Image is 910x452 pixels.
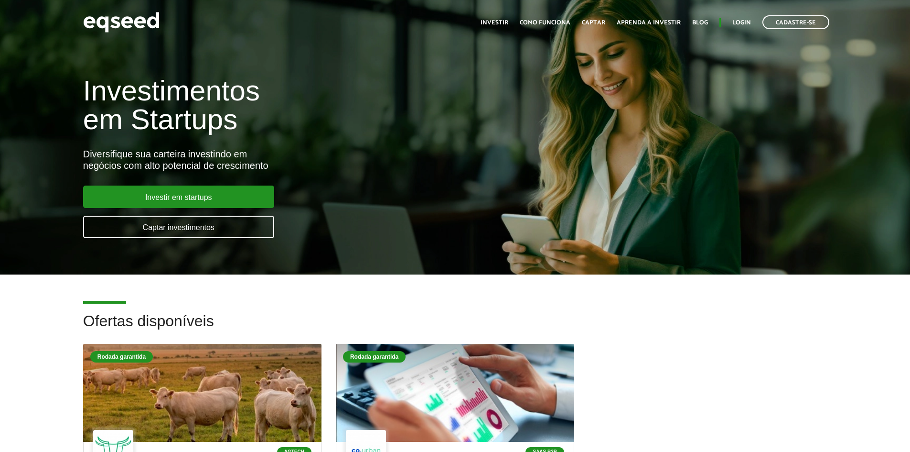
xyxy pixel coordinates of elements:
[582,20,605,26] a: Captar
[83,216,274,238] a: Captar investimentos
[83,148,524,171] div: Diversifique sua carteira investindo em negócios com alto potencial de crescimento
[83,10,160,35] img: EqSeed
[83,77,524,134] h1: Investimentos em Startups
[692,20,708,26] a: Blog
[83,313,827,344] h2: Ofertas disponíveis
[762,15,829,29] a: Cadastre-se
[732,20,751,26] a: Login
[481,20,508,26] a: Investir
[617,20,681,26] a: Aprenda a investir
[520,20,570,26] a: Como funciona
[90,351,153,363] div: Rodada garantida
[83,186,274,208] a: Investir em startups
[343,351,406,363] div: Rodada garantida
